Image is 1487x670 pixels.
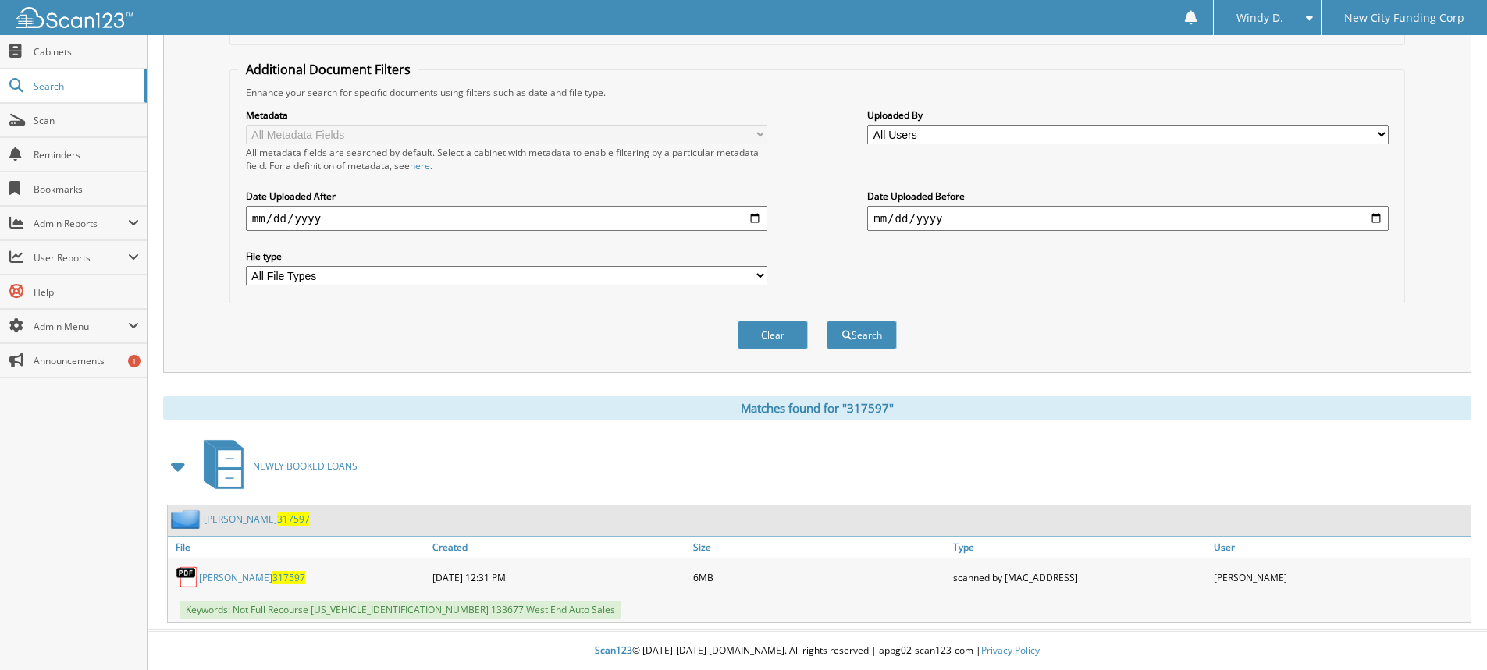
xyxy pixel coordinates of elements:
[246,206,767,231] input: start
[34,320,128,333] span: Admin Menu
[246,250,767,263] label: File type
[238,86,1396,99] div: Enhance your search for specific documents using filters such as date and file type.
[867,206,1389,231] input: end
[246,190,767,203] label: Date Uploaded After
[410,159,430,172] a: here
[246,108,767,122] label: Metadata
[238,61,418,78] legend: Additional Document Filters
[595,643,632,657] span: Scan123
[34,285,139,299] span: Help
[867,108,1389,122] label: Uploaded By
[176,565,199,589] img: PDF.png
[827,321,897,349] button: Search
[1210,562,1471,593] div: [PERSON_NAME]
[194,435,358,497] a: NEWLY BOOKED LOANS
[1409,595,1487,670] iframe: Chat Widget
[272,571,305,584] span: 317597
[1236,13,1283,23] span: Windy D.
[689,562,950,593] div: 6MB
[949,562,1210,593] div: scanned by [MAC_ADDRESS]
[128,355,141,367] div: 1
[34,354,139,367] span: Announcements
[1210,537,1471,558] a: User
[277,512,310,526] span: 317597
[34,114,139,127] span: Scan
[171,509,204,529] img: folder2.png
[199,571,305,584] a: [PERSON_NAME]317597
[34,80,137,93] span: Search
[981,643,1040,657] a: Privacy Policy
[34,217,128,230] span: Admin Reports
[180,601,621,619] span: Keywords: Not Full Recourse [US_VEHICLE_IDENTIFICATION_NUMBER] 133677 West End Auto Sales
[34,183,139,196] span: Bookmarks
[949,537,1210,558] a: Type
[689,537,950,558] a: Size
[253,459,358,473] span: NEWLY BOOKED LOANS
[34,45,139,58] span: Cabinets
[867,190,1389,203] label: Date Uploaded Before
[246,146,767,172] div: All metadata fields are searched by default. Select a cabinet with metadata to enable filtering b...
[1344,13,1464,23] span: New City Funding Corp
[16,7,133,28] img: scan123-logo-white.svg
[148,632,1487,670] div: © [DATE]-[DATE] [DOMAIN_NAME]. All rights reserved | appg02-scan123-com |
[429,537,689,558] a: Created
[163,396,1471,420] div: Matches found for "317597"
[429,562,689,593] div: [DATE] 12:31 PM
[168,537,429,558] a: File
[34,148,139,161] span: Reminders
[204,512,310,526] a: [PERSON_NAME]317597
[738,321,808,349] button: Clear
[34,251,128,264] span: User Reports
